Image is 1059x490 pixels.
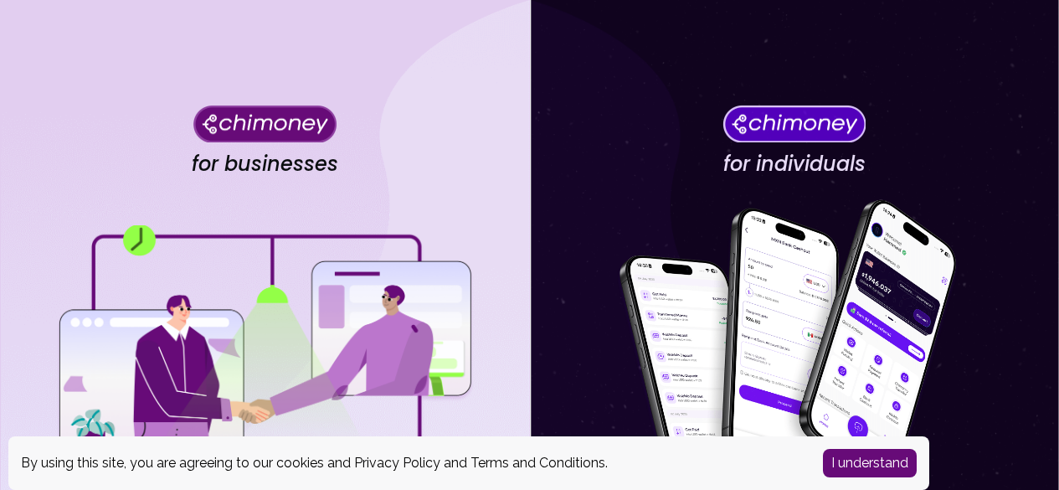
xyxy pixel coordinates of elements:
a: Privacy Policy [354,455,440,471]
h4: for individuals [723,152,866,177]
a: Terms and Conditions [470,455,605,471]
img: for businesses [55,225,474,489]
img: Chimoney for individuals [722,105,866,142]
h4: for businesses [192,152,338,177]
img: Chimoney for businesses [193,105,337,142]
button: Accept cookies [823,449,917,477]
div: By using this site, you are agreeing to our cookies and and . [21,453,798,473]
